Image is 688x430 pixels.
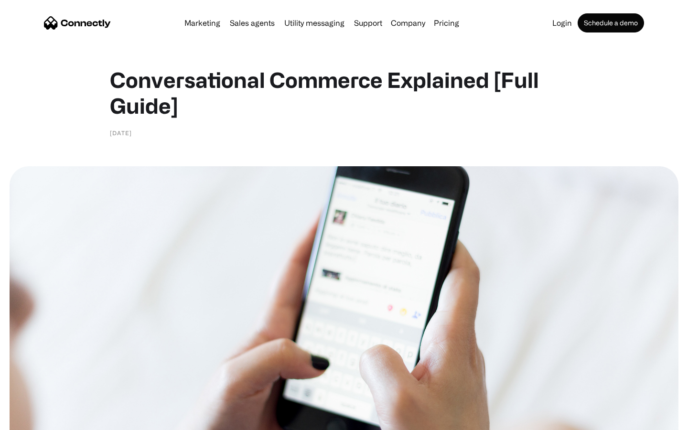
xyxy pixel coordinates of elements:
a: Marketing [181,19,224,27]
div: [DATE] [110,128,132,138]
div: Company [391,16,425,30]
ul: Language list [19,413,57,427]
a: Login [548,19,576,27]
a: Sales agents [226,19,279,27]
h1: Conversational Commerce Explained [Full Guide] [110,67,578,118]
a: Utility messaging [280,19,348,27]
aside: Language selected: English [10,413,57,427]
a: Schedule a demo [578,13,644,32]
a: Support [350,19,386,27]
a: Pricing [430,19,463,27]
